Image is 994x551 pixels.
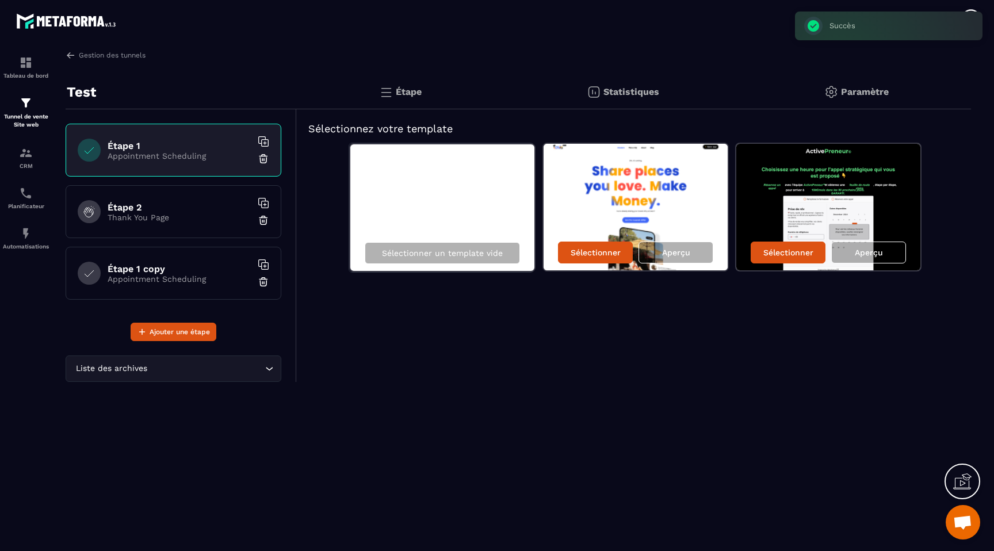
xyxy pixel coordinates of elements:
[544,144,728,270] img: image
[19,56,33,70] img: formation
[66,50,146,60] a: Gestion des tunnels
[3,87,49,137] a: formationformationTunnel de vente Site web
[73,362,150,375] span: Liste des archives
[379,85,393,99] img: bars.0d591741.svg
[3,113,49,129] p: Tunnel de vente Site web
[67,81,96,104] p: Test
[3,72,49,79] p: Tableau de bord
[662,248,690,257] p: Aperçu
[3,218,49,258] a: automationsautomationsAutomatisations
[131,323,216,341] button: Ajouter une étape
[258,153,269,164] img: trash
[763,248,813,257] p: Sélectionner
[3,163,49,169] p: CRM
[108,274,251,284] p: Appointment Scheduling
[3,137,49,178] a: formationformationCRM
[571,248,621,257] p: Sélectionner
[108,213,251,222] p: Thank You Page
[587,85,601,99] img: stats.20deebd0.svg
[736,144,920,270] img: image
[66,50,76,60] img: arrow
[3,243,49,250] p: Automatisations
[946,505,980,539] div: Ouvrir le chat
[3,178,49,218] a: schedulerschedulerPlanificateur
[66,355,281,382] div: Search for option
[3,47,49,87] a: formationformationTableau de bord
[603,86,659,97] p: Statistiques
[16,10,120,32] img: logo
[396,86,422,97] p: Étape
[258,215,269,226] img: trash
[19,227,33,240] img: automations
[3,203,49,209] p: Planificateur
[150,326,210,338] span: Ajouter une étape
[108,140,251,151] h6: Étape 1
[308,121,959,137] h5: Sélectionnez votre template
[108,202,251,213] h6: Étape 2
[19,146,33,160] img: formation
[150,362,262,375] input: Search for option
[841,86,889,97] p: Paramètre
[855,248,883,257] p: Aperçu
[19,96,33,110] img: formation
[19,186,33,200] img: scheduler
[258,276,269,288] img: trash
[824,85,838,99] img: setting-gr.5f69749f.svg
[108,263,251,274] h6: Étape 1 copy
[108,151,251,160] p: Appointment Scheduling
[382,248,503,258] p: Sélectionner un template vide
